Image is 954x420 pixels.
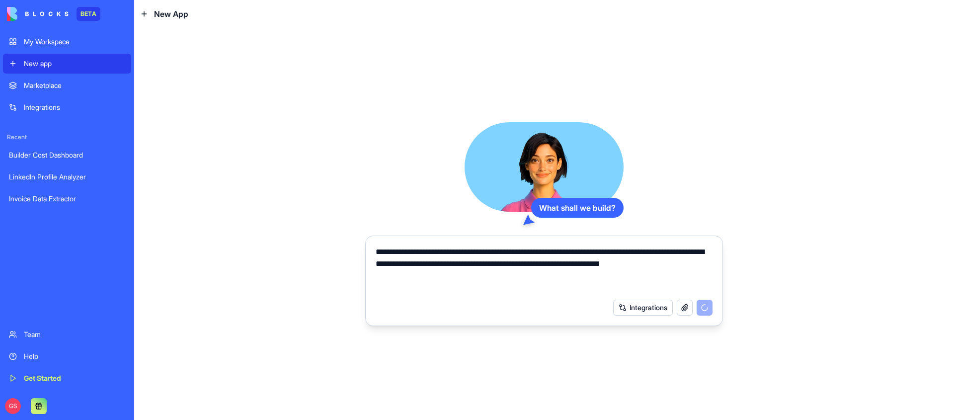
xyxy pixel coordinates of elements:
[3,346,131,366] a: Help
[24,373,125,383] div: Get Started
[3,54,131,74] a: New app
[7,7,69,21] img: logo
[24,351,125,361] div: Help
[3,76,131,95] a: Marketplace
[9,194,125,204] div: Invoice Data Extractor
[3,167,131,187] a: LinkedIn Profile Analyzer
[3,189,131,209] a: Invoice Data Extractor
[3,97,131,117] a: Integrations
[613,300,673,316] button: Integrations
[9,150,125,160] div: Builder Cost Dashboard
[24,59,125,69] div: New app
[3,145,131,165] a: Builder Cost Dashboard
[3,325,131,344] a: Team
[531,198,624,218] div: What shall we build?
[3,32,131,52] a: My Workspace
[154,8,188,20] span: New App
[24,102,125,112] div: Integrations
[3,368,131,388] a: Get Started
[7,7,100,21] a: BETA
[24,81,125,90] div: Marketplace
[24,37,125,47] div: My Workspace
[24,330,125,339] div: Team
[3,133,131,141] span: Recent
[9,172,125,182] div: LinkedIn Profile Analyzer
[5,398,21,414] span: GS
[77,7,100,21] div: BETA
